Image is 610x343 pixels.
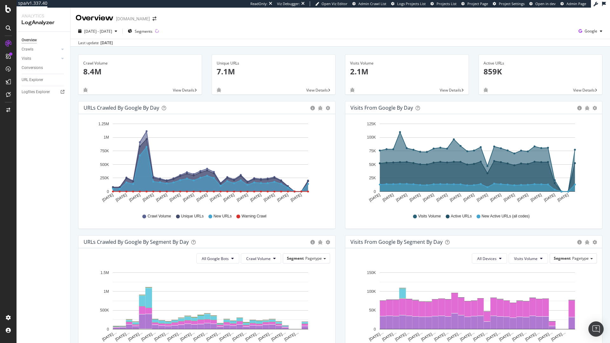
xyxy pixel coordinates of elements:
[100,308,109,313] text: 500K
[352,1,386,6] a: Admin Crawl List
[22,19,65,26] div: LogAnalyzer
[101,193,114,202] text: [DATE]
[310,106,315,110] div: circle-info
[98,122,109,126] text: 1.25M
[509,253,548,264] button: Visits Volume
[22,77,43,83] div: URL Explorer
[22,37,37,44] div: Overview
[209,193,222,202] text: [DATE]
[76,13,113,24] div: Overview
[467,1,488,6] span: Project Page
[437,1,457,6] span: Projects List
[290,193,302,202] text: [DATE]
[100,271,109,275] text: 1.5M
[367,271,376,275] text: 150K
[116,16,150,22] div: [DOMAIN_NAME]
[182,193,195,202] text: [DATE]
[241,214,266,219] span: Warning Crawl
[577,240,582,244] div: circle-info
[543,193,556,202] text: [DATE]
[350,239,443,245] div: Visits from Google By Segment By Day
[318,240,322,244] div: bug
[493,1,525,6] a: Project Settings
[22,37,66,44] a: Overview
[241,253,281,264] button: Crawl Volume
[236,193,249,202] text: [DATE]
[276,193,289,202] text: [DATE]
[22,46,33,53] div: Crawls
[322,1,348,6] span: Open Viz Editor
[202,256,229,261] span: All Google Bots
[463,193,475,202] text: [DATE]
[84,269,328,342] svg: A chart.
[84,105,159,111] div: URLs Crawled by Google by day
[350,66,464,77] p: 2.1M
[369,176,376,180] text: 25K
[395,193,408,202] text: [DATE]
[430,1,457,6] a: Projects List
[107,189,109,194] text: 0
[358,1,386,6] span: Admin Crawl List
[350,269,595,342] svg: A chart.
[585,106,589,110] div: bug
[585,28,597,34] span: Google
[577,106,582,110] div: circle-info
[503,193,516,202] text: [DATE]
[382,193,395,202] text: [DATE]
[263,193,276,202] text: [DATE]
[422,193,435,202] text: [DATE]
[169,193,181,202] text: [DATE]
[367,289,376,294] text: 100K
[350,60,464,66] div: Visits Volume
[100,40,113,46] div: [DATE]
[22,77,66,83] a: URL Explorer
[83,66,197,77] p: 8.4M
[318,106,322,110] div: bug
[326,240,330,244] div: gear
[173,87,194,93] span: View Details
[76,26,120,36] button: [DATE] - [DATE]
[436,193,448,202] text: [DATE]
[566,1,586,6] span: Admin Page
[196,253,239,264] button: All Google Bots
[84,119,328,208] svg: A chart.
[22,46,59,53] a: Crawls
[22,55,31,62] div: Visits
[440,87,461,93] span: View Details
[100,162,109,167] text: 500K
[350,119,595,208] svg: A chart.
[22,13,65,19] div: Analytics
[222,193,235,202] text: [DATE]
[529,1,556,6] a: Open in dev
[368,193,381,202] text: [DATE]
[196,193,208,202] text: [DATE]
[593,240,597,244] div: gear
[369,162,376,167] text: 50K
[484,60,597,66] div: Active URLs
[535,1,556,6] span: Open in dev
[374,189,376,194] text: 0
[499,1,525,6] span: Project Settings
[560,1,586,6] a: Admin Page
[305,256,322,261] span: Pagetype
[78,40,113,46] div: Last update
[135,29,152,34] span: Segments
[573,87,595,93] span: View Details
[100,149,109,153] text: 750K
[217,88,221,92] div: bug
[128,193,141,202] text: [DATE]
[516,193,529,202] text: [DATE]
[476,193,489,202] text: [DATE]
[107,327,109,332] text: 0
[250,1,268,6] div: ReadOnly:
[315,1,348,6] a: Open Viz Editor
[418,214,441,219] span: Visits Volume
[554,256,571,261] span: Segment
[369,308,376,313] text: 50K
[83,60,197,66] div: Crawl Volume
[115,193,128,202] text: [DATE]
[449,193,462,202] text: [DATE]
